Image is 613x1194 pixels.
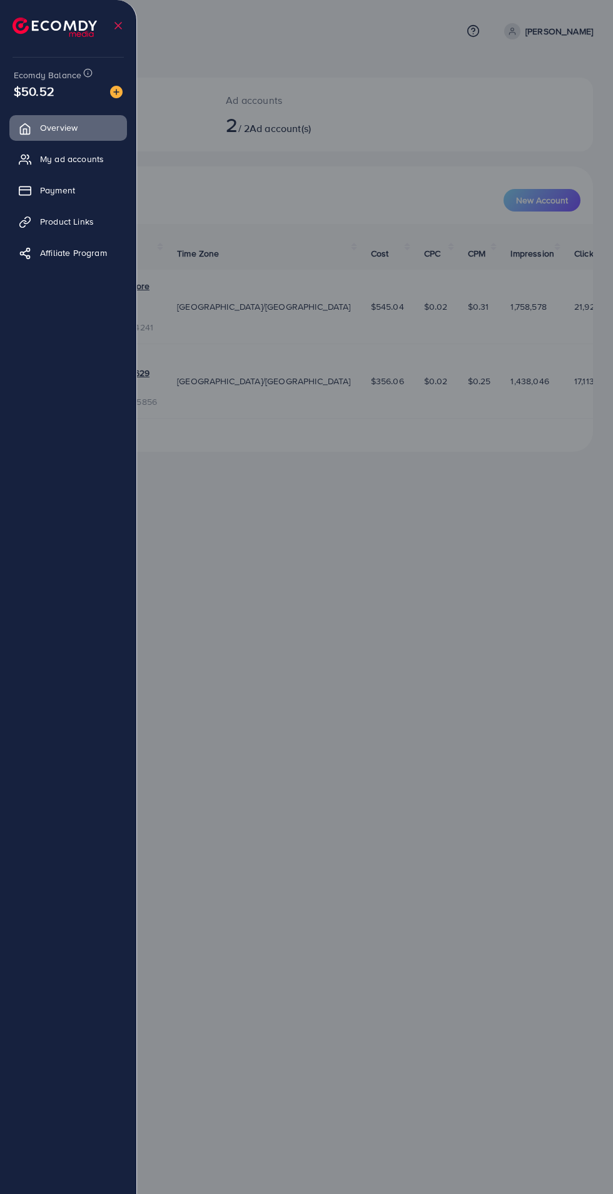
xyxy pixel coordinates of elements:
[560,1138,604,1185] iframe: Chat
[40,153,104,165] span: My ad accounts
[40,121,78,134] span: Overview
[40,184,75,196] span: Payment
[9,146,127,171] a: My ad accounts
[9,209,127,234] a: Product Links
[14,69,81,81] span: Ecomdy Balance
[110,86,123,98] img: image
[14,82,54,100] span: $50.52
[40,215,94,228] span: Product Links
[9,178,127,203] a: Payment
[9,240,127,265] a: Affiliate Program
[40,247,107,259] span: Affiliate Program
[9,115,127,140] a: Overview
[13,18,97,37] img: logo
